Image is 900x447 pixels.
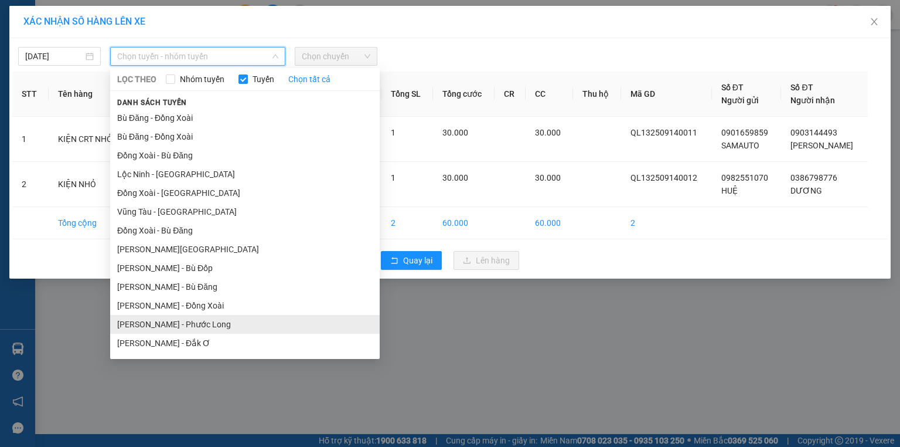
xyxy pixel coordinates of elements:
[381,72,433,117] th: Tổng SL
[790,186,822,195] span: DƯƠNG
[621,72,712,117] th: Mã GD
[288,73,330,86] a: Chọn tất cả
[790,128,837,137] span: 0903144493
[630,173,697,182] span: QL132509140012
[526,72,573,117] th: CC
[117,48,278,65] span: Chọn tuyến - nhóm tuyến
[110,240,380,259] li: [PERSON_NAME][GEOGRAPHIC_DATA]
[117,73,156,86] span: LỌC THEO
[25,50,83,63] input: 15/09/2025
[390,256,398,266] span: rollback
[721,141,759,150] span: SAMAUTO
[12,117,49,162] td: 1
[110,259,380,277] li: [PERSON_NAME] - Bù Đốp
[302,48,370,65] span: Chọn chuyến
[721,128,768,137] span: 0901659859
[433,207,495,239] td: 60.000
[175,73,229,86] span: Nhóm tuyến
[110,334,380,353] li: [PERSON_NAME] - Đắk Ơ
[110,165,380,184] li: Lộc Ninh - [GEOGRAPHIC_DATA]
[381,251,442,270] button: rollbackQuay lại
[110,296,380,315] li: [PERSON_NAME] - Đồng Xoài
[721,173,768,182] span: 0982551070
[391,173,396,182] span: 1
[403,254,432,267] span: Quay lại
[721,186,738,195] span: HUỆ
[110,277,380,296] li: [PERSON_NAME] - Bù Đăng
[454,251,519,270] button: uploadLên hàng
[12,162,49,207] td: 2
[858,6,891,39] button: Close
[110,97,194,108] span: Danh sách tuyến
[721,96,759,105] span: Người gửi
[433,72,495,117] th: Tổng cước
[381,207,433,239] td: 2
[870,17,879,26] span: close
[110,202,380,221] li: Vũng Tàu - [GEOGRAPHIC_DATA]
[12,72,49,117] th: STT
[630,128,697,137] span: QL132509140011
[442,173,468,182] span: 30.000
[790,173,837,182] span: 0386798776
[573,72,621,117] th: Thu hộ
[535,128,561,137] span: 30.000
[110,315,380,334] li: [PERSON_NAME] - Phước Long
[526,207,573,239] td: 60.000
[49,72,127,117] th: Tên hàng
[110,221,380,240] li: Đồng Xoài - Bù Đăng
[110,353,380,371] li: Bù Đốp - [GEOGRAPHIC_DATA]
[535,173,561,182] span: 30.000
[110,127,380,146] li: Bù Đăng - Đồng Xoài
[621,207,712,239] td: 2
[49,207,127,239] td: Tổng cộng
[110,109,380,127] li: Bù Đăng - Đồng Xoài
[110,146,380,165] li: Đồng Xoài - Bù Đăng
[721,83,744,92] span: Số ĐT
[49,162,127,207] td: KIỆN NHỎ
[248,73,279,86] span: Tuyến
[790,83,813,92] span: Số ĐT
[790,141,853,150] span: [PERSON_NAME]
[23,16,145,27] span: XÁC NHẬN SỐ HÀNG LÊN XE
[49,117,127,162] td: KIỆN CRT NHỎ
[495,72,526,117] th: CR
[272,53,279,60] span: down
[110,184,380,202] li: Đồng Xoài - [GEOGRAPHIC_DATA]
[790,96,835,105] span: Người nhận
[442,128,468,137] span: 30.000
[391,128,396,137] span: 1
